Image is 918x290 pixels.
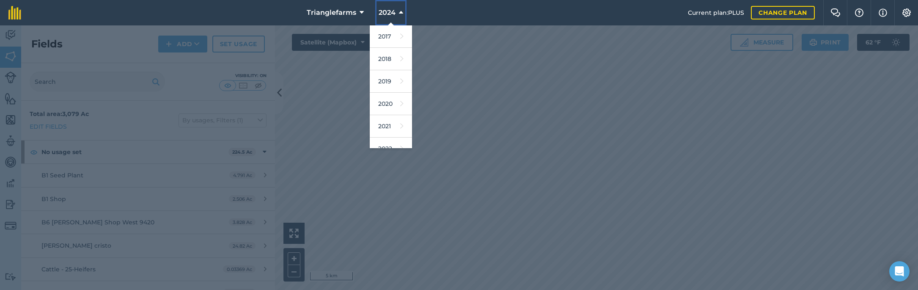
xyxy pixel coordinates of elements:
[889,261,910,282] div: Open Intercom Messenger
[830,8,841,17] img: Two speech bubbles overlapping with the left bubble in the forefront
[379,8,396,18] span: 2024
[307,8,356,18] span: Trianglefarms
[370,25,412,48] a: 2017
[370,115,412,138] a: 2021
[879,8,887,18] img: svg+xml;base64,PHN2ZyB4bWxucz0iaHR0cDovL3d3dy53My5vcmcvMjAwMC9zdmciIHdpZHRoPSIxNyIgaGVpZ2h0PSIxNy...
[370,48,412,70] a: 2018
[370,70,412,93] a: 2019
[751,6,815,19] a: Change plan
[854,8,864,17] img: A question mark icon
[370,138,412,160] a: 2022
[8,6,21,19] img: fieldmargin Logo
[688,8,744,17] span: Current plan : PLUS
[370,93,412,115] a: 2020
[902,8,912,17] img: A cog icon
